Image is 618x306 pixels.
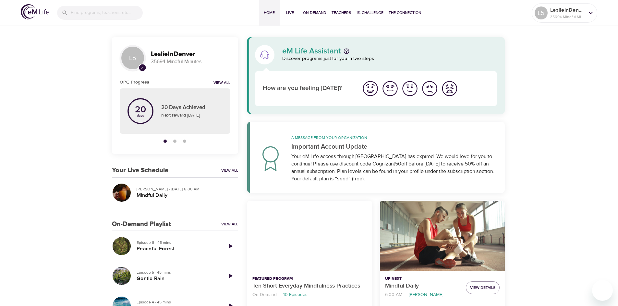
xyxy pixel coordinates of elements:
[592,280,613,301] iframe: Button to launch messaging window
[381,80,399,97] img: good
[466,281,500,294] button: View Details
[441,80,458,97] img: worst
[385,276,461,282] p: Up Next
[260,50,270,60] img: eM Life Assistant
[470,284,495,291] span: View Details
[550,14,585,20] p: 35694 Mindful Minutes
[221,168,238,173] a: View All
[282,47,341,55] p: eM Life Assistant
[151,51,230,58] h3: LeslieInDenver
[401,80,419,97] img: ok
[360,79,380,98] button: I'm feeling great
[550,6,585,14] p: LeslieInDenver
[137,299,217,305] p: Episode 4 · 45 mins
[303,9,326,16] span: On-Demand
[161,112,223,119] p: Next reward [DATE]
[120,79,149,86] h6: OPC Progress
[151,58,230,65] p: 35694 Mindful Minutes
[137,269,217,275] p: Episode 5 · 45 mins
[137,186,233,192] p: [PERSON_NAME] · [DATE] 6:00 AM
[400,79,420,98] button: I'm feeling ok
[112,221,171,228] h3: On-Demand Playlist
[137,192,233,199] h5: Mindful Daily
[361,80,379,97] img: great
[261,9,277,16] span: Home
[385,290,461,299] nav: breadcrumb
[380,201,505,271] button: Mindful Daily
[385,291,402,298] p: 6:00 AM
[213,80,230,86] a: View all notifications
[282,9,298,16] span: Live
[283,291,308,298] p: 10 Episodes
[409,291,443,298] p: [PERSON_NAME]
[385,282,461,290] p: Mindful Daily
[535,6,548,19] div: LS
[380,79,400,98] button: I'm feeling good
[420,79,440,98] button: I'm feeling bad
[71,6,143,20] input: Find programs, teachers, etc...
[161,104,223,112] p: 20 Days Achieved
[137,240,217,245] p: Episode 6 · 45 mins
[252,291,277,298] p: On-Demand
[291,142,497,152] p: Important Account Update
[223,238,238,254] a: Play Episode
[252,282,367,290] p: Ten Short Everyday Mindfulness Practices
[332,9,351,16] span: Teachers
[112,167,168,174] h3: Your Live Schedule
[356,9,383,16] span: 1% Challenge
[137,275,217,282] h5: Gentle Rain
[405,290,406,299] li: ·
[291,135,497,141] p: A message from your organization
[263,84,353,93] p: How are you feeling [DATE]?
[389,9,421,16] span: The Connection
[247,201,372,271] button: Ten Short Everyday Mindfulness Practices
[223,268,238,284] a: Play Episode
[221,221,238,227] a: View All
[252,290,367,299] nav: breadcrumb
[21,4,49,19] img: logo
[291,153,497,183] div: Your eM Life access through [GEOGRAPHIC_DATA] has expired. We would love for you to continue! Ple...
[252,276,367,282] p: Featured Program
[421,80,439,97] img: bad
[112,236,131,256] button: Peaceful Forest
[112,266,131,286] button: Gentle Rain
[279,290,281,299] li: ·
[137,245,217,252] h5: Peaceful Forest
[282,55,497,62] p: Discover programs just for you in two steps
[135,105,146,114] p: 20
[135,114,146,117] p: days
[120,45,146,71] div: LS
[440,79,459,98] button: I'm feeling worst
